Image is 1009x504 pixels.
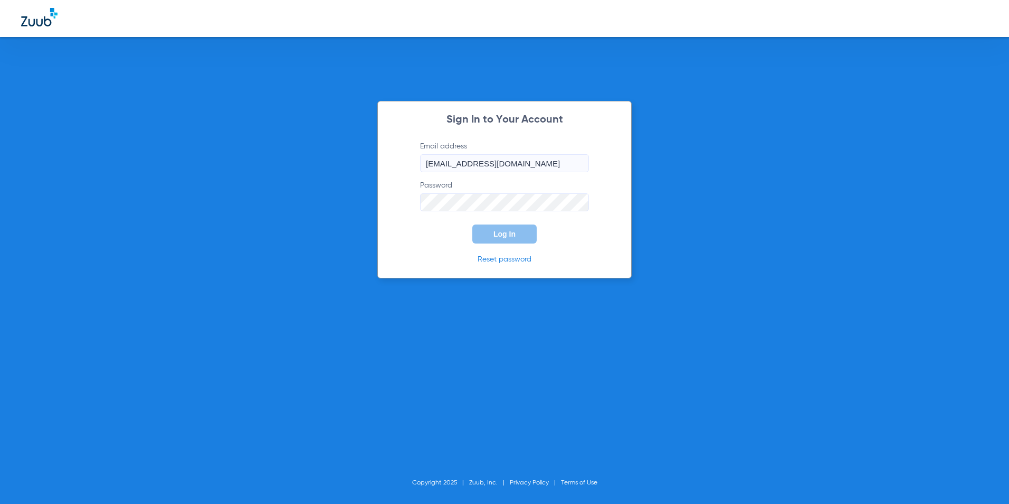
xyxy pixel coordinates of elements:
[956,453,1009,504] iframe: Chat Widget
[510,480,549,486] a: Privacy Policy
[420,154,589,172] input: Email address
[561,480,597,486] a: Terms of Use
[420,141,589,172] label: Email address
[472,225,537,244] button: Log In
[21,8,58,26] img: Zuub Logo
[420,180,589,211] label: Password
[404,115,605,125] h2: Sign In to Your Account
[469,478,510,488] li: Zuub, Inc.
[420,193,589,211] input: Password
[478,256,531,263] a: Reset password
[493,230,516,238] span: Log In
[412,478,469,488] li: Copyright 2025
